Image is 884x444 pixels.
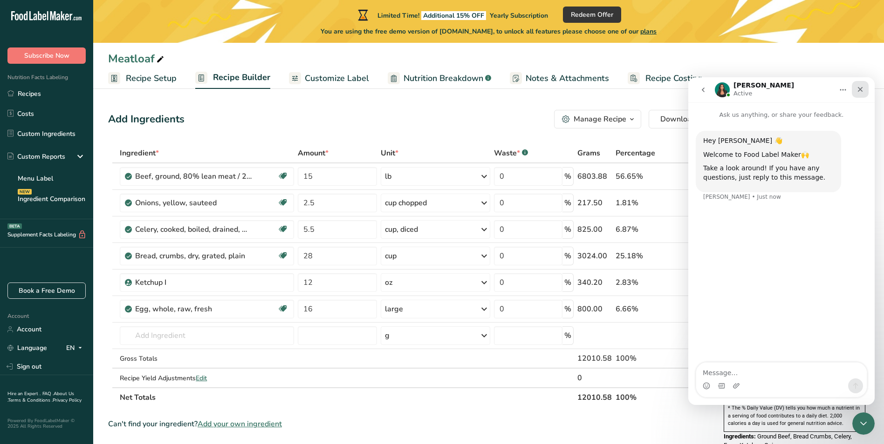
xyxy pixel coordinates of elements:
span: Ingredients: [724,433,756,440]
div: 0 [577,372,612,383]
div: cup chopped [385,197,427,209]
button: Download [649,110,714,128]
div: 800.00 [577,303,612,315]
div: Custom Reports [7,152,65,161]
span: Yearly Subscription [490,11,548,20]
div: Recipe Yield Adjustments [120,373,294,383]
div: Gross Totals [120,354,294,363]
span: Recipe Costing [645,72,702,85]
a: Notes & Attachments [510,68,609,89]
div: Add Ingredients [108,112,185,127]
span: Nutrition Breakdown [404,72,483,85]
input: Add Ingredient [120,326,294,345]
button: Manage Recipe [554,110,641,128]
span: Grams [577,148,600,159]
div: Egg, whole, raw, fresh [135,303,252,315]
div: Beef, ground, 80% lean meat / 20% fat, raw [135,171,252,182]
div: 100% [616,353,670,364]
a: Recipe Setup [108,68,177,89]
div: 3024.00 [577,250,612,262]
span: plans [640,27,657,36]
a: Privacy Policy [53,397,82,404]
a: Recipe Costing [628,68,702,89]
div: cup [385,250,397,262]
span: Recipe Setup [126,72,177,85]
button: Redeem Offer [563,7,621,23]
button: Subscribe Now [7,47,86,64]
div: Celery, cooked, boiled, drained, without salt [135,224,252,235]
a: Customize Label [289,68,369,89]
div: g [385,330,390,341]
section: * The % Daily Value (DV) tells you how much a nutrient in a serving of food contributes to a dail... [728,404,861,427]
a: About Us . [7,390,74,404]
th: Net Totals [118,387,576,407]
span: Ingredient [120,148,159,159]
div: Limited Time! [356,9,548,20]
div: large [385,303,403,315]
a: Terms & Conditions . [8,397,53,404]
div: Manage Recipe [574,114,626,125]
div: 340.20 [577,277,612,288]
div: Ketchup I [135,277,252,288]
div: lb [385,171,391,182]
div: 2.83% [616,277,670,288]
span: Amount [298,148,329,159]
a: Nutrition Breakdown [388,68,491,89]
span: Add your own ingredient [198,418,282,430]
div: Onions, yellow, sauteed [135,197,252,209]
div: BETA [7,223,22,229]
th: 100% [614,387,672,407]
span: Additional 15% OFF [421,11,486,20]
div: 1.81% [616,197,670,209]
th: 12010.58 [576,387,614,407]
span: Percentage [616,148,655,159]
div: 12010.58 [577,353,612,364]
div: 25.18% [616,250,670,262]
div: Bread, crumbs, dry, grated, plain [135,250,252,262]
div: 825.00 [577,224,612,235]
div: Meatloaf [108,50,166,67]
div: cup, diced [385,224,418,235]
span: Customize Label [305,72,369,85]
a: Recipe Builder [195,67,270,89]
span: Unit [381,148,398,159]
div: oz [385,277,392,288]
iframe: Intercom live chat [688,77,875,405]
span: You are using the free demo version of [DOMAIN_NAME], to unlock all features please choose one of... [321,27,657,36]
span: Recipe Builder [213,71,270,84]
span: Edit [196,374,207,383]
span: Download [660,114,696,125]
div: 217.50 [577,197,612,209]
div: Powered By FoodLabelMaker © 2025 All Rights Reserved [7,418,86,429]
span: Redeem Offer [571,10,613,20]
div: 6.87% [616,224,670,235]
div: 6.66% [616,303,670,315]
div: Waste [494,148,528,159]
a: Language [7,340,47,356]
span: Notes & Attachments [526,72,609,85]
div: 56.65% [616,171,670,182]
span: Subscribe Now [24,51,69,61]
div: Can't find your ingredient? [108,418,714,430]
div: NEW [18,189,32,195]
a: Hire an Expert . [7,390,41,397]
a: Book a Free Demo [7,283,86,299]
a: FAQ . [42,390,54,397]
